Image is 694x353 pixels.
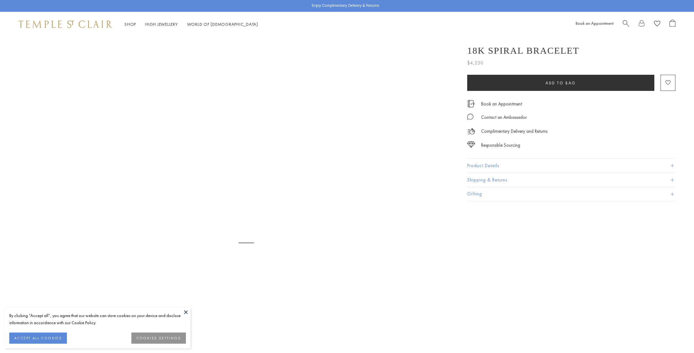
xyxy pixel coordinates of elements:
p: Enjoy Complimentary Delivery & Returns [312,3,379,9]
a: View Wishlist [654,20,660,29]
iframe: Gorgias live chat messenger [663,324,688,347]
a: ShopShop [125,21,136,27]
a: Book an Appointment [576,20,613,26]
button: Product Details [467,159,675,173]
img: MessageIcon-01_2.svg [467,114,473,120]
h1: 18K Spiral Bracelet [467,45,579,56]
div: Responsible Sourcing [481,141,520,149]
a: High JewelleryHigh Jewellery [145,21,178,27]
div: By clicking “Accept all”, you agree that our website can store cookies on your device and disclos... [9,312,186,326]
img: Temple St. Clair [19,20,112,28]
a: Open Shopping Bag [670,20,675,29]
button: ACCEPT ALL COOKIES [9,333,67,344]
div: Contact an Ambassador [481,114,527,121]
img: icon_appointment.svg [467,100,475,107]
a: Book an Appointment [481,101,522,107]
button: Add to bag [467,75,654,91]
button: Shipping & Returns [467,173,675,187]
img: icon_sourcing.svg [467,141,475,148]
a: Search [623,20,629,29]
p: Complimentary Delivery and Returns [481,127,547,135]
span: Add to bag [546,80,576,86]
span: $4,250 [467,59,484,67]
button: Gifting [467,187,675,201]
nav: Main navigation [125,20,258,28]
button: COOKIES SETTINGS [131,333,186,344]
img: icon_delivery.svg [467,127,475,135]
a: World of [DEMOGRAPHIC_DATA]World of [DEMOGRAPHIC_DATA] [187,21,258,27]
